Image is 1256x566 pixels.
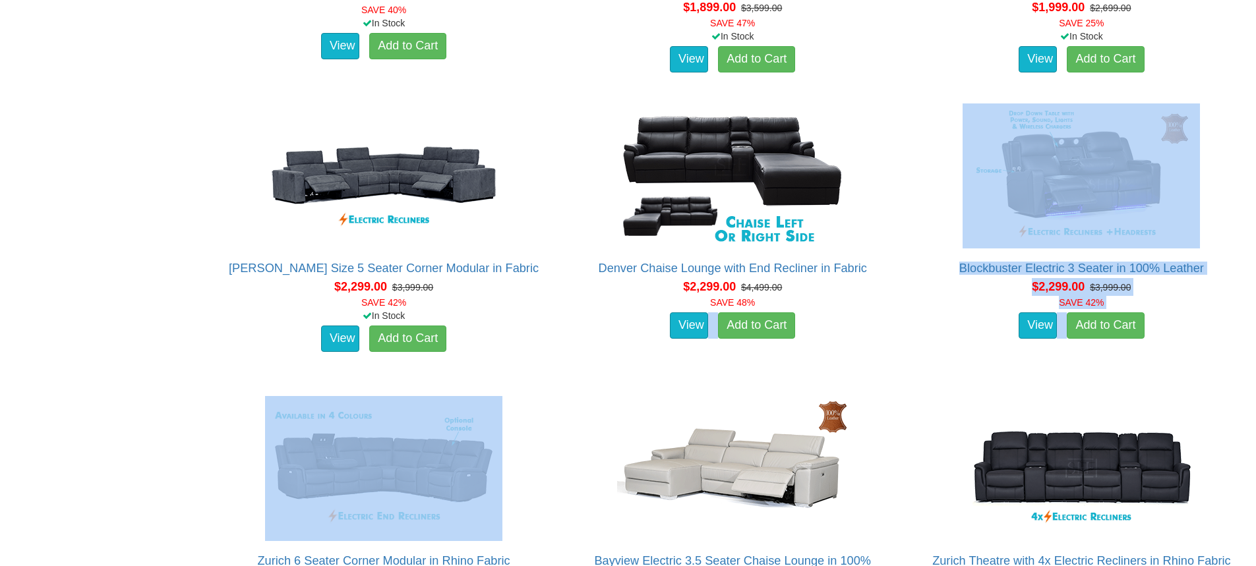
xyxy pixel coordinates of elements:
a: Denver Chaise Lounge with End Recliner in Fabric [599,262,867,275]
img: Zurich Theatre with 4x Electric Recliners in Rhino Fabric [963,396,1200,541]
div: In Stock [216,16,551,30]
span: $1,899.00 [683,1,736,14]
font: SAVE 48% [710,297,755,308]
div: In Stock [914,30,1249,43]
a: [PERSON_NAME] Size 5 Seater Corner Modular in Fabric [229,262,539,275]
span: $1,999.00 [1032,1,1085,14]
a: Add to Cart [369,33,446,59]
a: View [1019,46,1057,72]
div: In Stock [566,30,900,43]
del: $3,599.00 [741,3,782,13]
a: View [1019,312,1057,339]
font: SAVE 47% [710,18,755,28]
img: Denver Chaise Lounge with End Recliner in Fabric [614,103,851,248]
font: SAVE 25% [1059,18,1104,28]
del: $2,699.00 [1090,3,1131,13]
span: $2,299.00 [1032,280,1085,293]
a: View [670,312,708,339]
a: View [321,325,359,352]
a: Add to Cart [1067,312,1144,339]
a: Blockbuster Electric 3 Seater in 100% Leather [959,262,1204,275]
img: Zurich 6 Seater Corner Modular in Rhino Fabric [265,396,502,541]
a: View [670,46,708,72]
img: Blockbuster Electric 3 Seater in 100% Leather [963,103,1200,248]
del: $3,999.00 [1090,282,1131,293]
font: SAVE 40% [361,5,406,15]
del: $4,499.00 [741,282,782,293]
a: Add to Cart [718,46,795,72]
div: In Stock [216,309,551,322]
img: Bayview Electric 3.5 Seater Chaise Lounge in 100% Leather [614,396,851,541]
font: SAVE 42% [361,297,406,308]
a: Add to Cart [1067,46,1144,72]
span: $2,299.00 [334,280,387,293]
del: $3,999.00 [392,282,433,293]
font: SAVE 42% [1059,297,1104,308]
img: Marlow King Size 5 Seater Corner Modular in Fabric [265,103,502,248]
span: $2,299.00 [683,280,736,293]
a: Add to Cart [718,312,795,339]
a: Add to Cart [369,325,446,352]
a: View [321,33,359,59]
